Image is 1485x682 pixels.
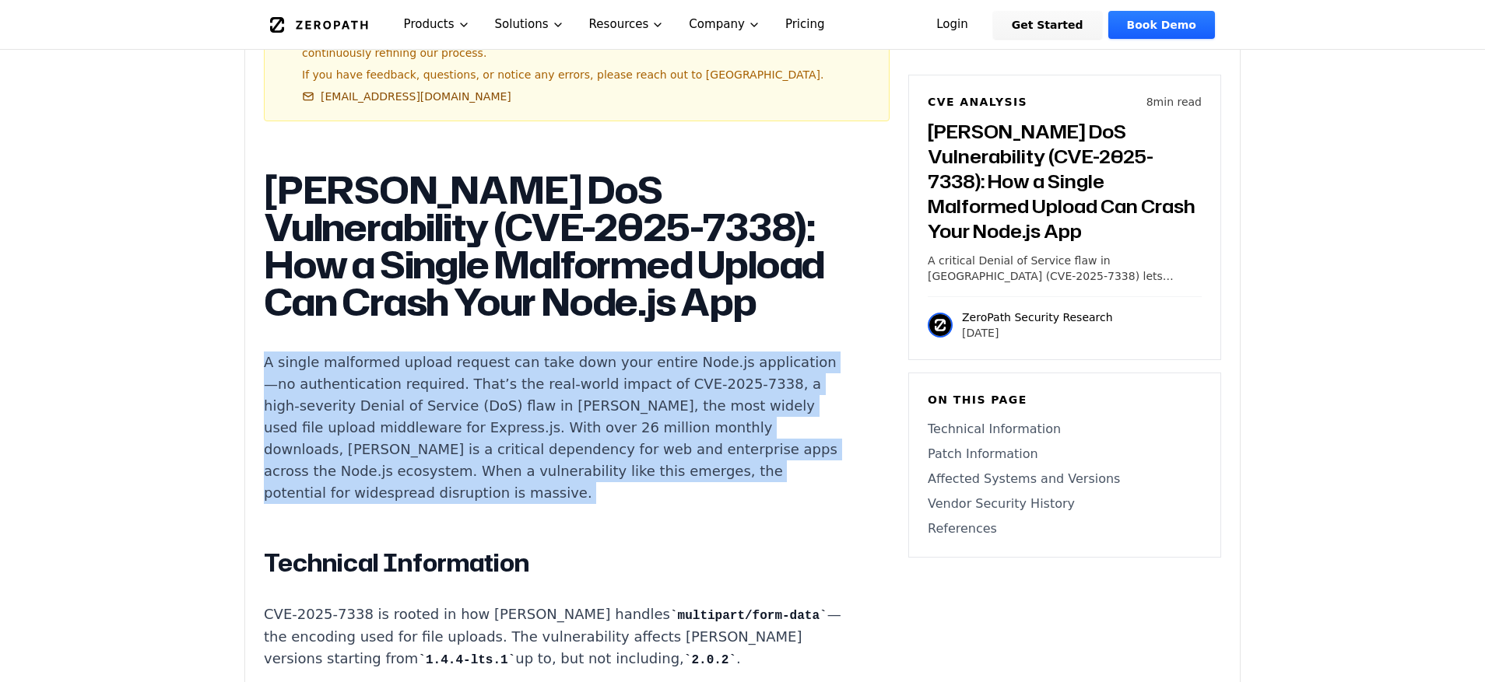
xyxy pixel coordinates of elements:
[962,310,1113,325] p: ZeroPath Security Research
[684,653,736,667] code: 2.0.2
[928,445,1202,463] a: Patch Information
[928,392,1202,407] h6: On this page
[918,11,987,39] a: Login
[928,119,1202,243] h3: [PERSON_NAME] DoS Vulnerability (CVE-2025-7338): How a Single Malformed Upload Can Crash Your Nod...
[1108,11,1215,39] a: Book Demo
[264,547,843,579] h2: Technical Information
[264,171,843,320] h1: [PERSON_NAME] DoS Vulnerability (CVE-2025-7338): How a Single Malformed Upload Can Crash Your Nod...
[1146,94,1202,110] p: 8 min read
[302,89,511,104] a: [EMAIL_ADDRESS][DOMAIN_NAME]
[928,420,1202,439] a: Technical Information
[670,609,827,623] code: multipart/form-data
[418,653,515,667] code: 1.4.4-lts.1
[928,253,1202,284] p: A critical Denial of Service flaw in [GEOGRAPHIC_DATA] (CVE-2025-7338) lets attackers crash Node....
[302,67,876,82] p: If you have feedback, questions, or notice any errors, please reach out to [GEOGRAPHIC_DATA].
[928,94,1027,110] h6: CVE Analysis
[962,325,1113,341] p: [DATE]
[928,495,1202,513] a: Vendor Security History
[928,313,953,338] img: ZeroPath Security Research
[264,603,843,670] p: CVE-2025-7338 is rooted in how [PERSON_NAME] handles —the encoding used for file uploads. The vul...
[264,351,843,504] p: A single malformed upload request can take down your entire Node.js application—no authentication...
[928,470,1202,488] a: Affected Systems and Versions
[928,519,1202,538] a: References
[993,11,1102,39] a: Get Started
